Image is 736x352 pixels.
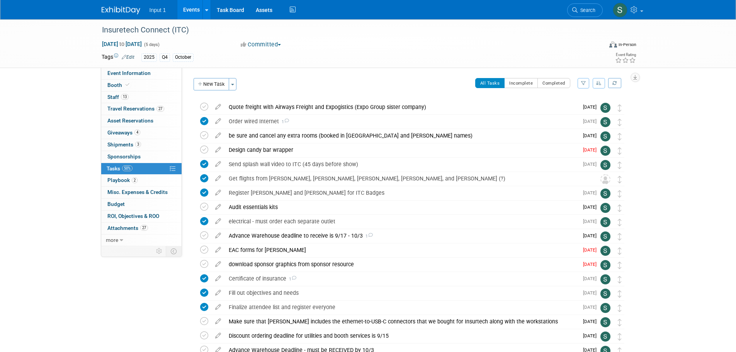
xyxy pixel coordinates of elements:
i: Move task [618,190,622,197]
i: Move task [618,290,622,298]
a: edit [211,318,225,325]
i: Move task [618,233,622,240]
span: Search [578,7,595,13]
span: [DATE] [583,104,600,110]
a: Budget [101,199,182,210]
span: [DATE] [583,276,600,281]
div: Discount ordering deadline for utilities and booth services is 9/15 [225,329,578,342]
span: 2 [132,177,138,183]
a: Tasks50% [101,163,182,175]
div: Audit essentials kits [225,201,578,214]
a: Giveaways4 [101,127,182,139]
div: Q4 [160,53,170,61]
td: Toggle Event Tabs [166,246,182,256]
a: edit [211,175,225,182]
span: to [118,41,126,47]
div: Advance Warehouse deadline to receive is 9/17 - 10/3 [225,229,578,242]
img: Susan Stout [600,146,610,156]
a: Misc. Expenses & Credits [101,187,182,198]
img: Unassigned [600,174,610,184]
span: [DATE] [583,133,600,138]
div: Order wired Internet [225,115,578,128]
div: 2025 [141,53,157,61]
i: Move task [618,176,622,183]
span: 27 [156,106,164,112]
a: ROI, Objectives & ROO [101,211,182,222]
div: Make sure that [PERSON_NAME] includes the ethernet-to-USB-C connectors that we bought for Insurte... [225,315,578,328]
div: Fill out objectives and needs [225,286,578,299]
div: Insuretech Connect (ITC) [99,23,591,37]
img: Susan Stout [600,203,610,213]
div: Send splash wall video to ITC (45 days before show) [225,158,578,171]
i: Move task [618,219,622,226]
span: Booth [107,82,131,88]
i: Move task [618,319,622,326]
i: Move task [618,119,622,126]
i: Move task [618,204,622,212]
img: Susan Stout [600,274,610,284]
img: Susan Stout [600,303,610,313]
i: Move task [618,247,622,255]
span: [DATE] [583,190,600,196]
div: Event Rating [615,53,636,57]
i: Move task [618,304,622,312]
span: [DATE] [583,119,600,124]
div: download sponsor graphics from sponsor resource [225,258,578,271]
img: Susan Stout [613,3,627,17]
span: more [106,237,118,243]
span: Playbook [107,177,138,183]
span: 13 [121,94,129,100]
span: [DATE] [583,162,600,167]
a: Travel Reservations27 [101,103,182,115]
span: Input 1 [150,7,166,13]
button: Committed [238,41,284,49]
i: Move task [618,262,622,269]
img: ExhibitDay [102,7,140,14]
span: ROI, Objectives & ROO [107,213,159,219]
span: 3 [135,141,141,147]
button: Incomplete [504,78,538,88]
div: Get flights from [PERSON_NAME], [PERSON_NAME], [PERSON_NAME], [PERSON_NAME], and [PERSON_NAME] (?) [225,172,585,185]
a: edit [211,118,225,125]
i: Move task [618,147,622,155]
img: Susan Stout [600,217,610,227]
a: edit [211,275,225,282]
span: Misc. Expenses & Credits [107,189,168,195]
a: edit [211,304,225,311]
span: 1 [279,119,289,124]
img: Susan Stout [600,317,610,327]
span: [DATE] [583,304,600,310]
img: Susan Stout [600,131,610,141]
a: Event Information [101,68,182,79]
div: Design candy bar wrapper [225,143,578,156]
span: Staff [107,94,129,100]
span: [DATE] [583,319,600,324]
img: Susan Stout [600,260,610,270]
td: Tags [102,53,134,62]
a: edit [211,232,225,239]
span: (5 days) [143,42,160,47]
a: edit [211,261,225,268]
a: edit [211,218,225,225]
a: edit [211,146,225,153]
img: Susan Stout [600,231,610,241]
span: 1 [363,234,373,239]
button: All Tasks [475,78,505,88]
button: New Task [194,78,229,90]
a: Booth [101,80,182,91]
span: [DATE] [583,290,600,296]
img: Format-Inperson.png [609,41,617,48]
a: edit [211,289,225,296]
a: Asset Reservations [101,115,182,127]
a: edit [211,161,225,168]
img: Susan Stout [600,103,610,113]
a: edit [211,132,225,139]
a: Playbook2 [101,175,182,186]
a: Attachments27 [101,223,182,234]
a: Shipments3 [101,139,182,151]
span: Tasks [107,165,133,172]
a: Edit [122,54,134,60]
button: Completed [537,78,570,88]
a: edit [211,247,225,253]
span: [DATE] [DATE] [102,41,142,48]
